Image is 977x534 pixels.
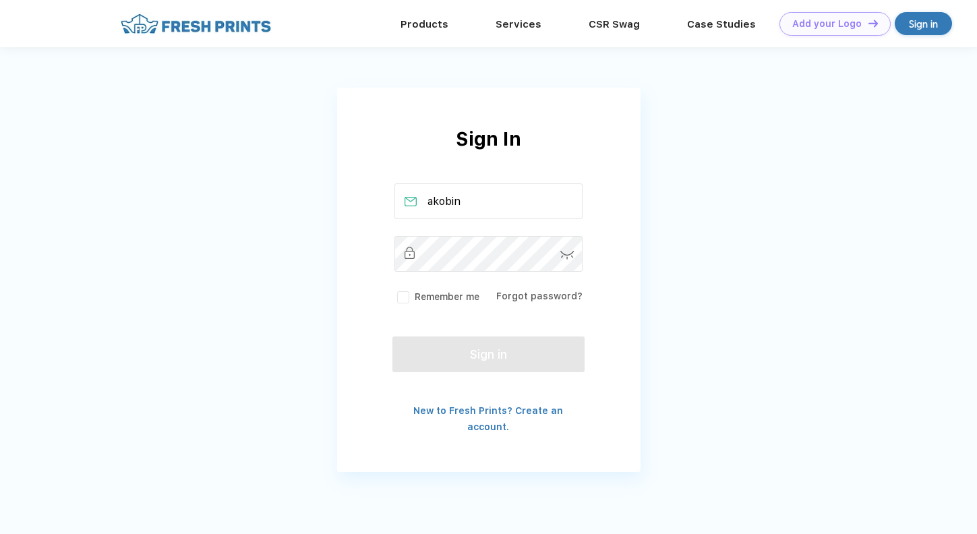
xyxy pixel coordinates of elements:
img: password_inactive.svg [405,247,415,259]
img: password-icon.svg [560,251,574,260]
a: Forgot password? [496,291,583,301]
img: fo%20logo%202.webp [117,12,275,36]
img: email_active.svg [405,197,417,206]
a: New to Fresh Prints? Create an account. [413,405,563,432]
a: Products [401,18,448,30]
a: CSR Swag [589,18,640,30]
a: Services [496,18,541,30]
div: Sign in [909,16,938,32]
button: Sign in [392,336,584,372]
div: Add your Logo [792,18,862,30]
input: Email [394,183,583,219]
img: DT [868,20,878,27]
label: Remember me [394,290,479,304]
div: Sign In [337,125,641,183]
a: Sign in [895,12,952,35]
